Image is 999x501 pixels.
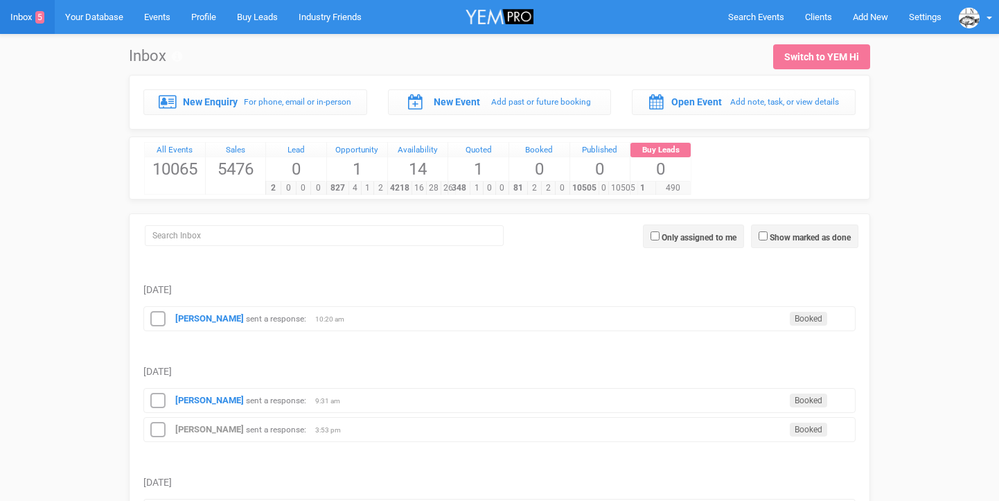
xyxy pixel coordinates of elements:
[773,44,870,69] a: Switch to YEM Hi
[145,225,504,246] input: Search Inbox
[570,157,630,181] span: 0
[296,182,312,195] span: 0
[388,89,612,114] a: New Event Add past or future booking
[630,182,655,195] span: 1
[632,89,856,114] a: Open Event Add note, task, or view details
[570,143,630,158] a: Published
[145,143,205,158] a: All Events
[569,182,599,195] span: 10505
[412,182,427,195] span: 16
[509,157,569,181] span: 0
[441,182,456,195] span: 26
[387,182,412,195] span: 4218
[266,143,326,158] a: Lead
[246,396,306,405] small: sent a response:
[790,423,827,437] span: Booked
[483,182,496,195] span: 0
[143,367,856,377] h5: [DATE]
[853,12,888,22] span: Add New
[348,182,362,195] span: 4
[491,97,591,107] small: Add past or future booking
[730,97,839,107] small: Add note, task, or view details
[175,424,244,434] a: [PERSON_NAME]
[244,97,351,107] small: For phone, email or in-person
[175,313,244,324] a: [PERSON_NAME]
[183,95,238,109] label: New Enquiry
[129,48,182,64] h1: Inbox
[327,143,387,158] a: Opportunity
[246,425,306,434] small: sent a response:
[175,395,244,405] a: [PERSON_NAME]
[388,157,448,181] span: 14
[448,143,509,158] a: Quoted
[784,50,859,64] div: Switch to YEM Hi
[495,182,509,195] span: 0
[143,285,856,295] h5: [DATE]
[790,312,827,326] span: Booked
[315,396,350,406] span: 9:31 am
[555,182,569,195] span: 0
[143,477,856,488] h5: [DATE]
[448,182,470,195] span: 348
[326,182,349,195] span: 827
[206,157,266,181] span: 5476
[790,394,827,407] span: Booked
[509,182,528,195] span: 81
[509,143,569,158] a: Booked
[630,157,691,181] span: 0
[608,182,638,195] span: 10505
[388,143,448,158] a: Availability
[671,95,722,109] label: Open Event
[315,315,350,324] span: 10:20 am
[728,12,784,22] span: Search Events
[630,143,691,158] a: Buy Leads
[266,157,326,181] span: 0
[448,157,509,181] span: 1
[361,182,374,195] span: 1
[315,425,350,435] span: 3:53 pm
[434,95,480,109] label: New Event
[327,157,387,181] span: 1
[599,182,609,195] span: 0
[541,182,556,195] span: 2
[246,314,306,324] small: sent a response:
[373,182,387,195] span: 2
[145,157,205,181] span: 10065
[805,12,832,22] span: Clients
[265,182,281,195] span: 2
[310,182,326,195] span: 0
[35,11,44,24] span: 5
[426,182,441,195] span: 28
[470,182,483,195] span: 1
[655,182,691,195] span: 490
[206,143,266,158] a: Sales
[959,8,980,28] img: data
[527,182,542,195] span: 2
[770,231,851,244] label: Show marked as done
[662,231,736,244] label: Only assigned to me
[281,182,297,195] span: 0
[143,89,367,114] a: New Enquiry For phone, email or in-person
